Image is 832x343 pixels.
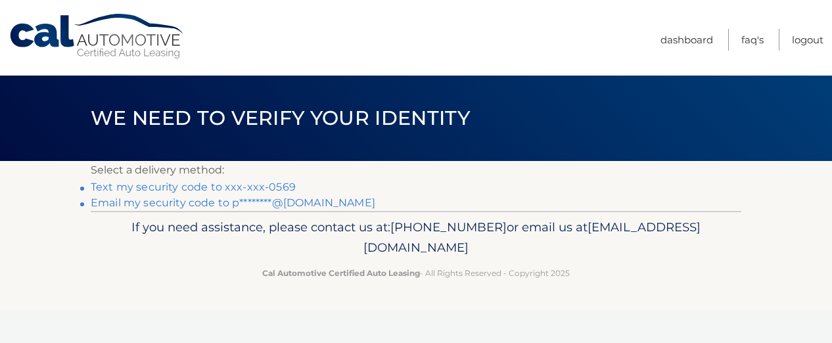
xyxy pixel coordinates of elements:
[262,268,420,278] strong: Cal Automotive Certified Auto Leasing
[91,196,375,209] a: Email my security code to p********@[DOMAIN_NAME]
[792,29,823,51] a: Logout
[91,161,741,179] p: Select a delivery method:
[390,219,507,235] span: [PHONE_NUMBER]
[660,29,713,51] a: Dashboard
[9,13,186,60] a: Cal Automotive
[99,217,733,259] p: If you need assistance, please contact us at: or email us at
[99,266,733,280] p: - All Rights Reserved - Copyright 2025
[741,29,764,51] a: FAQ's
[91,181,296,193] a: Text my security code to xxx-xxx-0569
[91,106,470,130] span: We need to verify your identity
